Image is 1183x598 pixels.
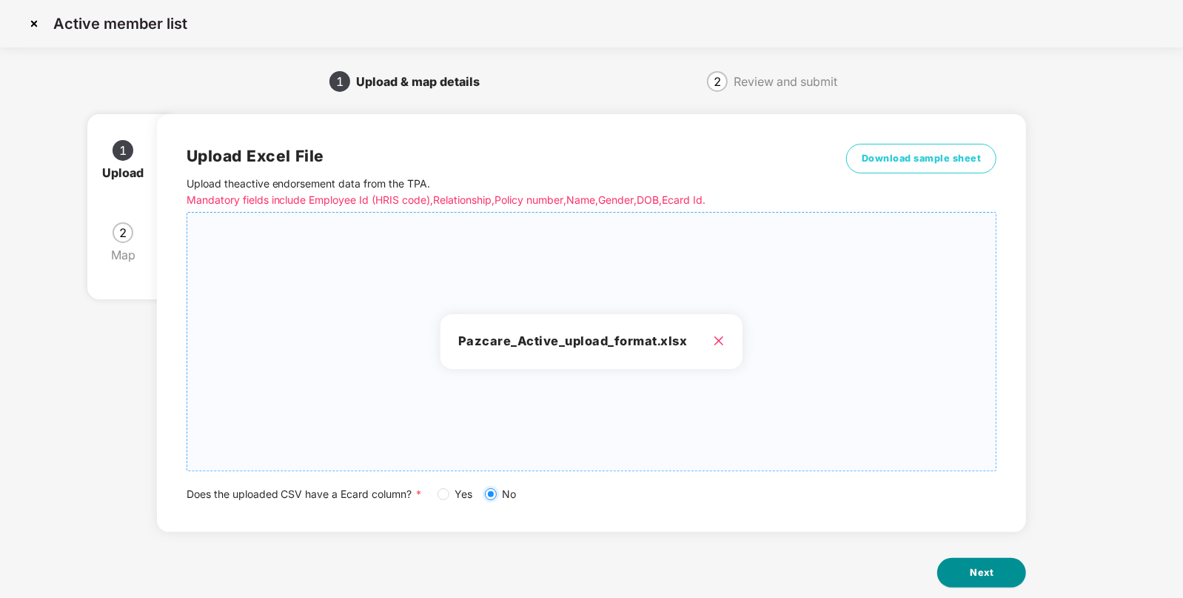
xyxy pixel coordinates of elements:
div: Upload & map details [356,70,492,93]
button: Next [937,558,1026,588]
p: Active member list [53,15,187,33]
button: Download sample sheet [846,144,997,173]
span: 2 [119,227,127,239]
span: Yes [449,486,479,502]
div: Upload [102,161,155,185]
span: 1 [336,76,343,87]
span: Pazcare_Active_upload_format.xlsx close [187,213,996,471]
div: Review and submit [734,70,837,93]
h2: Upload Excel File [187,144,794,168]
div: Map [111,243,147,267]
span: close [713,335,725,347]
div: Does the uploaded CSV have a Ecard column? [187,486,997,502]
span: 1 [119,144,127,156]
span: Next [970,565,993,580]
p: Mandatory fields include Employee Id (HRIS code), Relationship, Policy number, Name, Gender, DOB,... [187,192,794,208]
span: No [497,486,523,502]
img: svg+xml;base64,PHN2ZyBpZD0iQ3Jvc3MtMzJ4MzIiIHhtbG5zPSJodHRwOi8vd3d3LnczLm9yZy8yMDAwL3N2ZyIgd2lkdG... [22,12,46,36]
p: Upload the active endorsement data from the TPA . [187,176,794,208]
span: 2 [714,76,721,87]
h3: Pazcare_Active_upload_format.xlsx [458,332,725,351]
span: Download sample sheet [862,151,982,166]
